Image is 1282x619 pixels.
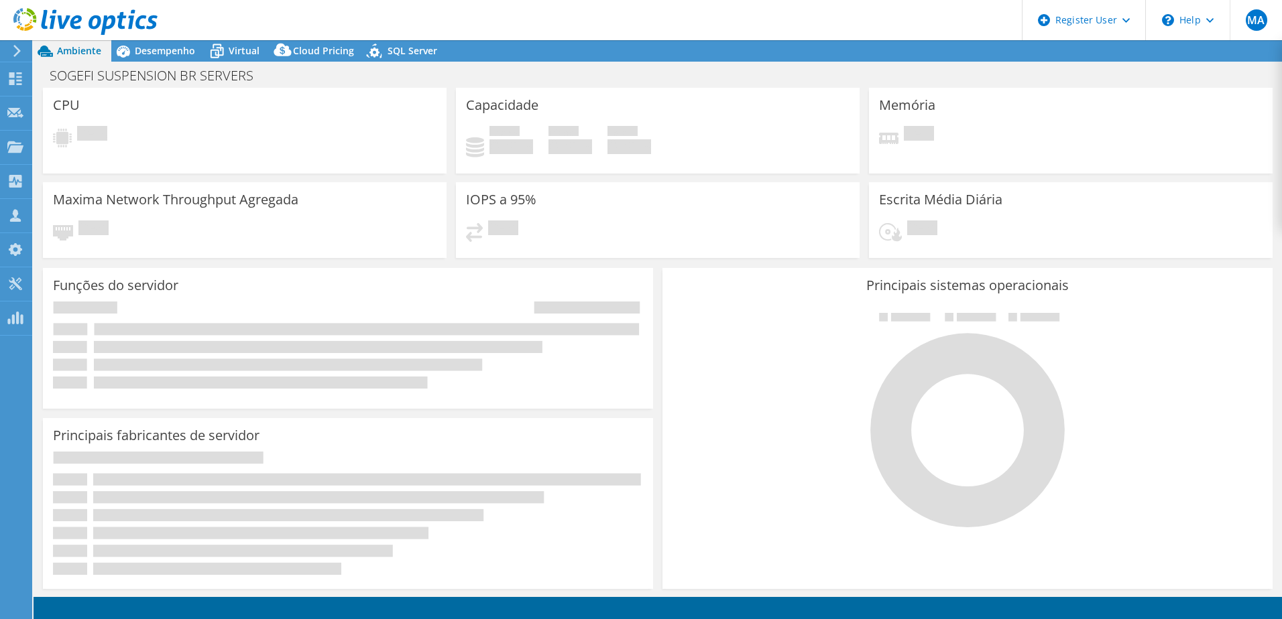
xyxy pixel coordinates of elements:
[1162,14,1174,26] svg: \n
[53,98,80,113] h3: CPU
[673,278,1263,293] h3: Principais sistemas operacionais
[229,44,259,57] span: Virtual
[489,126,520,139] span: Usado
[1246,9,1267,31] span: MA
[466,98,538,113] h3: Capacidade
[489,139,533,154] h4: 0 GiB
[607,126,638,139] span: Total
[466,192,536,207] h3: IOPS a 95%
[293,44,354,57] span: Cloud Pricing
[879,98,935,113] h3: Memória
[388,44,437,57] span: SQL Server
[53,278,178,293] h3: Funções do servidor
[904,126,934,144] span: Pendente
[53,428,259,443] h3: Principais fabricantes de servidor
[607,139,651,154] h4: 0 GiB
[907,220,937,238] span: Pendente
[488,220,518,238] span: Pendente
[53,192,298,207] h3: Maxima Network Throughput Agregada
[548,126,579,139] span: Disponível
[78,220,109,238] span: Pendente
[879,192,1002,207] h3: Escrita Média Diária
[548,139,592,154] h4: 0 GiB
[57,44,101,57] span: Ambiente
[44,68,274,83] h1: SOGEFI SUSPENSION BR SERVERS
[77,126,107,144] span: Pendente
[135,44,195,57] span: Desempenho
